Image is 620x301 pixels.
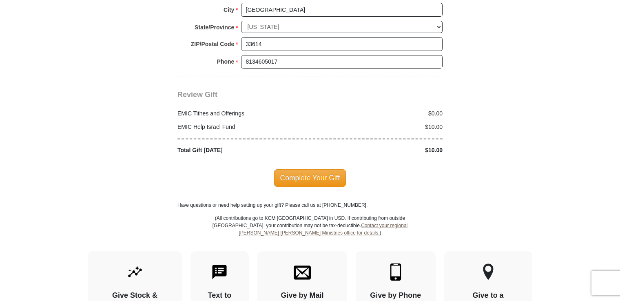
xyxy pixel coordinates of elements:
[211,263,228,281] img: text-to-give.svg
[310,146,447,155] div: $10.00
[212,215,408,251] p: (All contributions go to KCM [GEOGRAPHIC_DATA] in USD. If contributing from outside [GEOGRAPHIC_D...
[294,263,311,281] img: envelope.svg
[239,223,407,236] a: Contact your regional [PERSON_NAME] [PERSON_NAME] Ministries office for details.
[173,123,310,131] div: EMIC Help Israel Fund
[177,91,217,99] span: Review Gift
[387,263,404,281] img: mobile.svg
[173,109,310,118] div: EMIC Tithes and Offerings
[483,263,494,281] img: other-region
[191,38,235,50] strong: ZIP/Postal Code
[224,4,234,15] strong: City
[272,291,333,300] h4: Give by Mail
[370,291,421,300] h4: Give by Phone
[274,169,346,186] span: Complete Your Gift
[310,123,447,131] div: $10.00
[173,146,310,155] div: Total Gift [DATE]
[126,263,144,281] img: give-by-stock.svg
[310,109,447,118] div: $0.00
[195,22,234,33] strong: State/Province
[217,56,235,67] strong: Phone
[177,201,443,209] p: Have questions or need help setting up your gift? Please call us at [PHONE_NUMBER].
